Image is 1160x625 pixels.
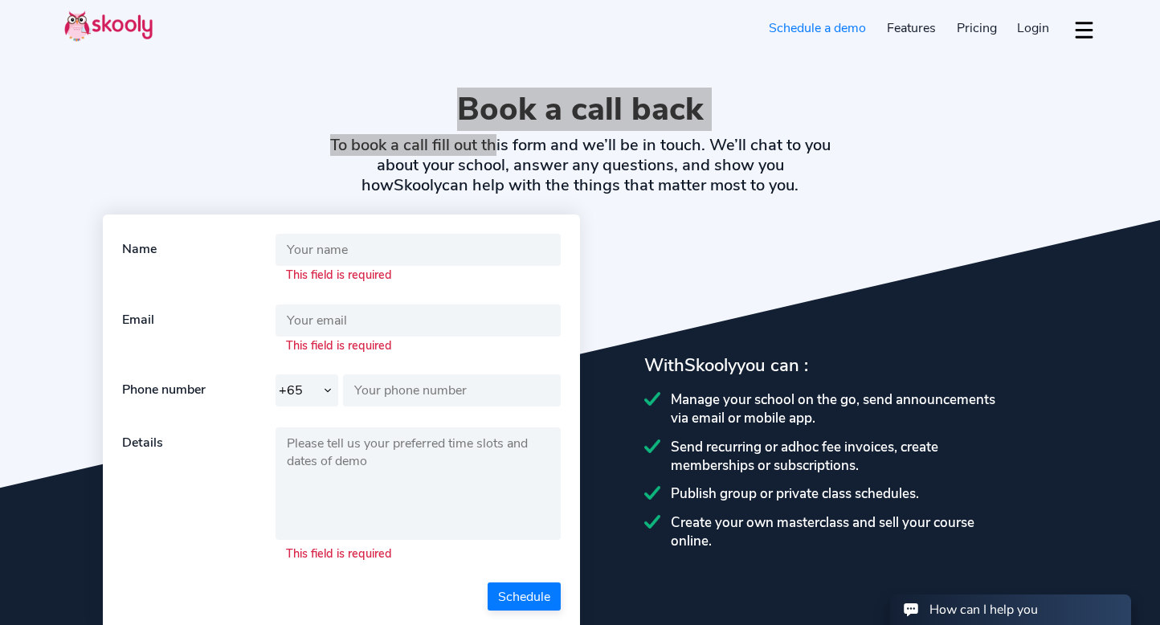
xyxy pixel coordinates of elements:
[644,484,1057,503] div: Publish group or private class schedules.
[1017,19,1049,37] span: Login
[122,427,276,562] div: Details
[946,15,1007,41] a: Pricing
[64,10,153,42] img: Skooly
[276,337,402,353] div: This field is required
[276,267,402,283] div: This field is required
[343,374,561,406] input: Your phone number
[276,304,561,337] input: Your email
[759,15,877,41] a: Schedule a demo
[876,15,946,41] a: Features
[322,135,838,195] h2: To book a call fill out this form and we’ll be in touch. We’ll chat to you about your school, ans...
[122,304,276,354] div: Email
[64,90,1096,129] h1: Book a call back
[644,353,1057,378] div: With you can :
[488,582,561,611] button: Schedule
[122,234,276,284] div: Name
[644,513,1057,550] div: Create your own masterclass and sell your course online.
[957,19,997,37] span: Pricing
[684,353,737,378] span: Skooly
[276,545,402,562] div: This field is required
[122,374,276,406] div: Phone number
[394,174,442,196] span: Skooly
[644,438,1057,475] div: Send recurring or adhoc fee invoices, create memberships or subscriptions.
[1072,11,1096,48] button: dropdown menu
[644,390,1057,427] div: Manage your school on the go, send announcements via email or mobile app.
[276,234,561,266] input: Your name
[1007,15,1060,41] a: Login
